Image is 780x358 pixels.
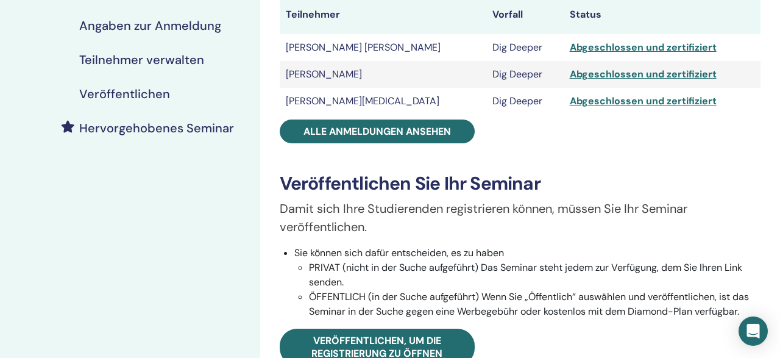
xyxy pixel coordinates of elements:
[79,87,170,101] h4: Veröffentlichen
[79,52,204,67] h4: Teilnehmer verwalten
[280,173,760,195] h3: Veröffentlichen Sie Ihr Seminar
[570,67,754,82] div: Abgeschlossen und zertifiziert
[79,121,234,135] h4: Hervorgehobenes Seminar
[280,88,487,115] td: [PERSON_NAME][MEDICAL_DATA]
[739,317,768,346] div: Open Intercom Messenger
[570,40,754,55] div: Abgeschlossen und zertifiziert
[486,34,563,61] td: Dig Deeper
[303,125,451,138] span: Alle Anmeldungen ansehen
[294,246,760,319] li: Sie können sich dafür entscheiden, es zu haben
[486,61,563,88] td: Dig Deeper
[79,18,221,33] h4: Angaben zur Anmeldung
[570,94,754,109] div: Abgeschlossen und zertifiziert
[280,199,760,236] p: Damit sich Ihre Studierenden registrieren können, müssen Sie Ihr Seminar veröffentlichen.
[280,61,487,88] td: [PERSON_NAME]
[280,34,487,61] td: [PERSON_NAME] [PERSON_NAME]
[280,120,475,143] a: Alle Anmeldungen ansehen
[309,290,760,319] li: ÖFFENTLICH (in der Suche aufgeführt) Wenn Sie „Öffentlich“ auswählen und veröffentlichen, ist das...
[309,260,760,290] li: PRIVAT (nicht in der Suche aufgeführt) Das Seminar steht jedem zur Verfügung, dem Sie Ihren Link ...
[486,88,563,115] td: Dig Deeper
